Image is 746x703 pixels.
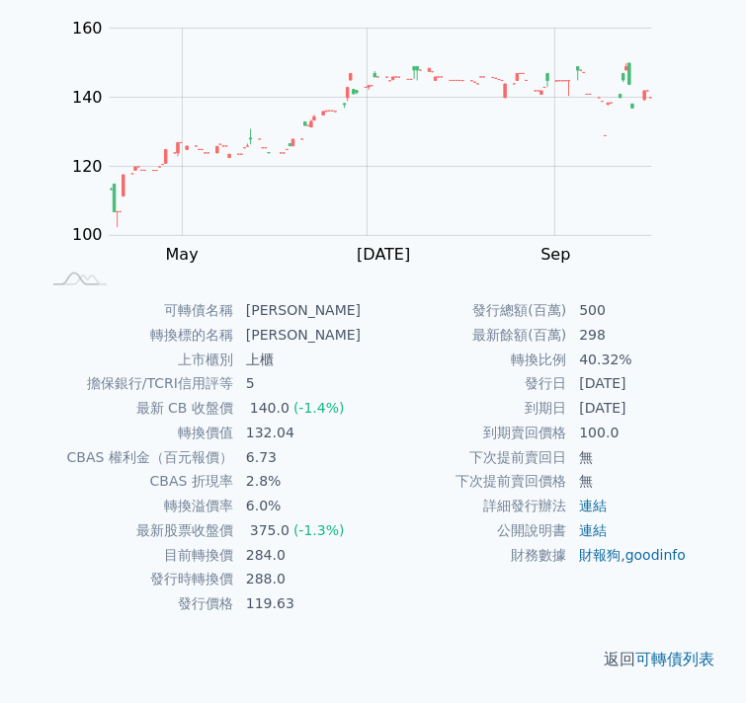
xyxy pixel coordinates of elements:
td: 發行日 [373,371,568,396]
a: 可轉債列表 [635,650,714,668]
td: 發行價格 [40,591,234,616]
td: 上櫃 [234,348,373,372]
a: goodinfo [625,547,686,563]
p: 返回 [16,648,730,671]
tspan: 120 [72,157,103,176]
td: CBAS 權利金（百元報價） [40,445,234,470]
td: [PERSON_NAME] [234,323,373,348]
tspan: [DATE] [357,246,410,265]
td: 無 [567,469,706,494]
span: (-1.3%) [293,522,345,538]
td: 詳細發行辦法 [373,494,568,518]
td: 無 [567,445,706,470]
tspan: 140 [72,88,103,107]
td: 發行總額(百萬) [373,298,568,323]
td: 到期日 [373,396,568,421]
a: 財報狗 [579,547,621,563]
td: 可轉債名稱 [40,298,234,323]
td: [PERSON_NAME] [234,298,373,323]
td: 最新餘額(百萬) [373,323,568,348]
td: 500 [567,298,706,323]
td: 100.0 [567,421,706,445]
div: 375.0 [246,519,293,542]
td: 擔保銀行/TCRI信用評等 [40,371,234,396]
td: 公開說明書 [373,518,568,543]
td: 發行時轉換價 [40,567,234,591]
td: 5 [234,371,373,396]
td: [DATE] [567,396,706,421]
span: (-1.4%) [293,400,345,416]
td: 132.04 [234,421,373,445]
td: CBAS 折現率 [40,469,234,494]
td: 2.8% [234,469,373,494]
td: 最新股票收盤價 [40,518,234,543]
tspan: May [166,246,199,265]
td: 最新 CB 收盤價 [40,396,234,421]
td: 288.0 [234,567,373,591]
td: 6.73 [234,445,373,470]
g: Chart [62,19,682,265]
td: 119.63 [234,591,373,616]
a: 連結 [579,498,607,513]
td: 目前轉換價 [40,543,234,568]
tspan: Sep [540,246,570,265]
td: 轉換比例 [373,348,568,372]
a: 連結 [579,522,607,538]
tspan: 160 [72,19,103,38]
td: 轉換價值 [40,421,234,445]
td: 下次提前賣回日 [373,445,568,470]
tspan: 100 [72,226,103,245]
td: , [567,543,706,568]
td: 下次提前賣回價格 [373,469,568,494]
td: 到期賣回價格 [373,421,568,445]
td: 上市櫃別 [40,348,234,372]
td: 6.0% [234,494,373,518]
td: 298 [567,323,706,348]
td: [DATE] [567,371,706,396]
td: 轉換溢價率 [40,494,234,518]
td: 轉換標的名稱 [40,323,234,348]
div: 140.0 [246,397,293,420]
td: 284.0 [234,543,373,568]
td: 40.32% [567,348,706,372]
td: 財務數據 [373,543,568,568]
